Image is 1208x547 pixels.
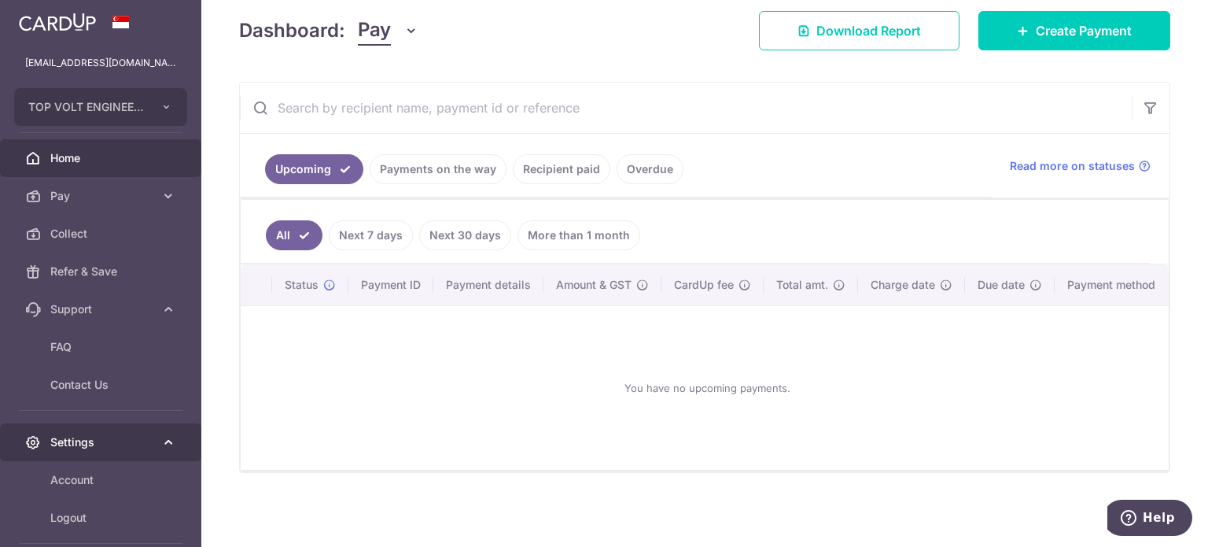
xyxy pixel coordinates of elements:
[50,150,154,166] span: Home
[978,11,1170,50] a: Create Payment
[14,88,187,126] button: TOP VOLT ENGINEERING PTE. LTD.
[433,264,543,305] th: Payment details
[1055,264,1174,305] th: Payment method
[50,226,154,242] span: Collect
[50,377,154,393] span: Contact Us
[419,220,511,250] a: Next 30 days
[329,220,413,250] a: Next 7 days
[50,434,154,450] span: Settings
[1107,500,1192,539] iframe: Opens a widget where you can find more information
[240,83,1132,133] input: Search by recipient name, payment id or reference
[674,277,734,293] span: CardUp fee
[759,11,959,50] a: Download Report
[50,510,154,526] span: Logout
[358,16,391,46] span: Pay
[1010,158,1135,174] span: Read more on statuses
[19,13,96,31] img: CardUp
[1036,21,1132,40] span: Create Payment
[50,301,154,317] span: Support
[513,154,610,184] a: Recipient paid
[50,339,154,355] span: FAQ
[50,188,154,204] span: Pay
[285,277,319,293] span: Status
[370,154,506,184] a: Payments on the way
[1010,158,1151,174] a: Read more on statuses
[348,264,433,305] th: Payment ID
[260,319,1155,457] div: You have no upcoming payments.
[50,472,154,488] span: Account
[358,16,418,46] button: Pay
[28,99,145,115] span: TOP VOLT ENGINEERING PTE. LTD.
[239,17,345,45] h4: Dashboard:
[517,220,640,250] a: More than 1 month
[25,55,176,71] p: [EMAIL_ADDRESS][DOMAIN_NAME]
[871,277,935,293] span: Charge date
[816,21,921,40] span: Download Report
[50,264,154,279] span: Refer & Save
[266,220,322,250] a: All
[617,154,683,184] a: Overdue
[978,277,1025,293] span: Due date
[556,277,632,293] span: Amount & GST
[265,154,363,184] a: Upcoming
[776,277,828,293] span: Total amt.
